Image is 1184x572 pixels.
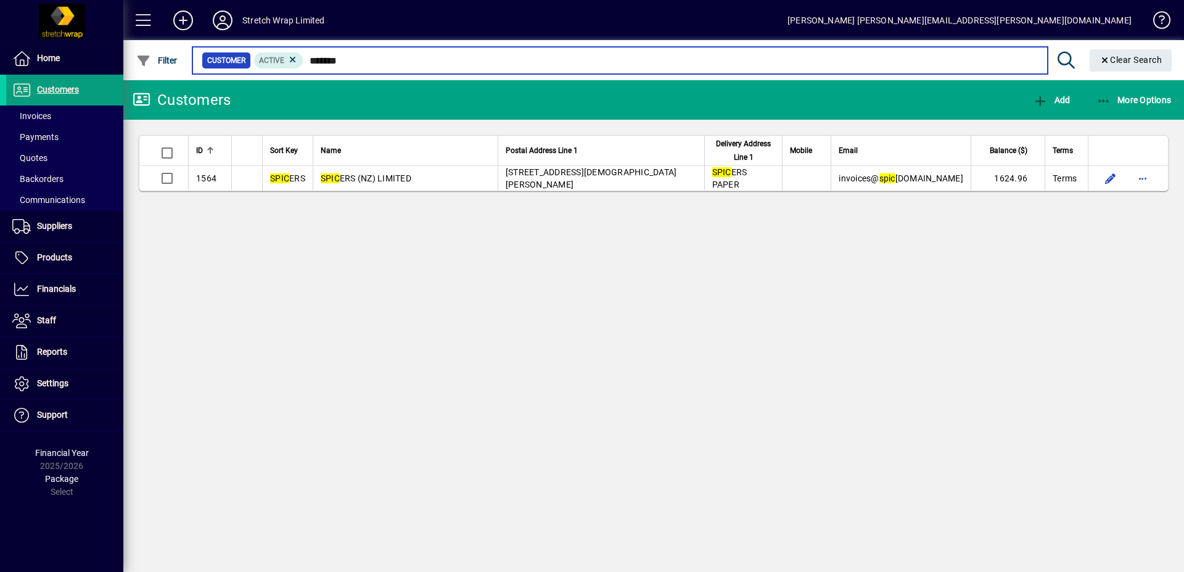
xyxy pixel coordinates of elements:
[321,173,411,183] span: ERS (NZ) LIMITED
[12,174,64,184] span: Backorders
[6,242,123,273] a: Products
[6,126,123,147] a: Payments
[37,410,68,420] span: Support
[254,52,303,68] mat-chip: Activation Status: Active
[6,43,123,74] a: Home
[37,284,76,294] span: Financials
[6,368,123,399] a: Settings
[196,144,203,157] span: ID
[37,378,68,388] span: Settings
[971,166,1045,191] td: 1624.96
[712,167,731,177] em: SPIC
[196,173,216,183] span: 1564
[839,144,858,157] span: Email
[839,144,963,157] div: Email
[6,147,123,168] a: Quotes
[1090,49,1172,72] button: Clear
[6,305,123,336] a: Staff
[1144,2,1169,43] a: Knowledge Base
[37,252,72,262] span: Products
[35,448,89,458] span: Financial Year
[37,221,72,231] span: Suppliers
[6,168,123,189] a: Backorders
[37,53,60,63] span: Home
[6,337,123,368] a: Reports
[270,173,289,183] em: SPIC
[787,10,1132,30] div: [PERSON_NAME] [PERSON_NAME][EMAIL_ADDRESS][PERSON_NAME][DOMAIN_NAME]
[133,90,231,110] div: Customers
[506,167,677,189] span: [STREET_ADDRESS][DEMOGRAPHIC_DATA][PERSON_NAME]
[196,144,224,157] div: ID
[133,49,181,72] button: Filter
[712,167,747,189] span: ERS PAPER
[270,173,305,183] span: ERS
[203,9,242,31] button: Profile
[1093,89,1175,111] button: More Options
[6,211,123,242] a: Suppliers
[1133,168,1153,188] button: More options
[321,173,340,183] em: SPIC
[321,144,490,157] div: Name
[136,56,178,65] span: Filter
[37,347,67,357] span: Reports
[242,10,325,30] div: Stretch Wrap Limited
[1100,55,1162,65] span: Clear Search
[6,189,123,210] a: Communications
[321,144,341,157] span: Name
[12,153,47,163] span: Quotes
[12,111,51,121] span: Invoices
[259,56,284,65] span: Active
[879,173,895,183] em: spic
[1053,172,1077,184] span: Terms
[790,144,823,157] div: Mobile
[1096,95,1172,105] span: More Options
[6,400,123,431] a: Support
[37,315,56,325] span: Staff
[979,144,1038,157] div: Balance ($)
[163,9,203,31] button: Add
[1101,168,1120,188] button: Edit
[1030,89,1073,111] button: Add
[12,132,59,142] span: Payments
[1033,95,1070,105] span: Add
[990,144,1027,157] span: Balance ($)
[790,144,812,157] span: Mobile
[1053,144,1073,157] span: Terms
[712,137,775,164] span: Delivery Address Line 1
[37,85,79,94] span: Customers
[207,54,245,67] span: Customer
[45,474,78,484] span: Package
[839,173,963,183] span: invoices@ [DOMAIN_NAME]
[6,106,123,126] a: Invoices
[506,144,578,157] span: Postal Address Line 1
[270,144,298,157] span: Sort Key
[12,195,85,205] span: Communications
[6,274,123,305] a: Financials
